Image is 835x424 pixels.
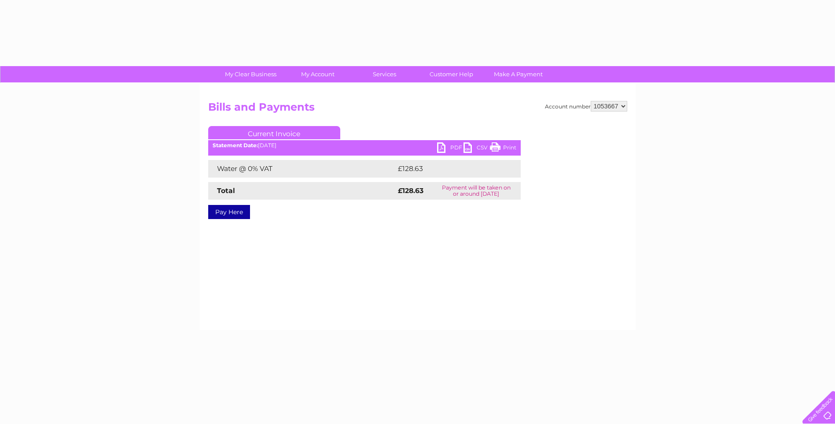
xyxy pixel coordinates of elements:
[437,142,463,155] a: PDF
[398,186,423,195] strong: £128.63
[415,66,488,82] a: Customer Help
[217,186,235,195] strong: Total
[463,142,490,155] a: CSV
[208,142,521,149] div: [DATE]
[432,182,520,200] td: Payment will be taken on or around [DATE]
[348,66,421,82] a: Services
[208,126,340,139] a: Current Invoice
[208,205,250,219] a: Pay Here
[213,142,258,149] b: Statement Date:
[208,160,396,178] td: Water @ 0% VAT
[214,66,287,82] a: My Clear Business
[208,101,627,118] h2: Bills and Payments
[396,160,504,178] td: £128.63
[490,142,516,155] a: Print
[545,101,627,112] div: Account number
[482,66,555,82] a: Make A Payment
[281,66,354,82] a: My Account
